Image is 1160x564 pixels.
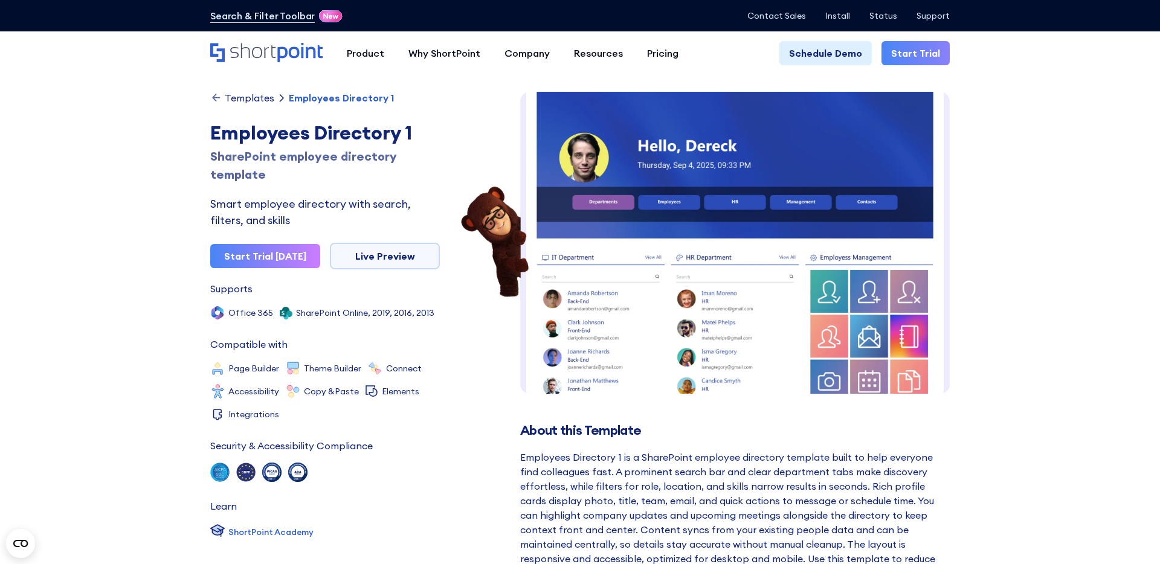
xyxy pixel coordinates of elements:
a: Start Trial [DATE] [210,244,320,268]
div: Page Builder [228,364,279,373]
div: Product [347,46,384,60]
iframe: Chat Widget [1100,506,1160,564]
div: Connect [386,364,422,373]
div: SharePoint employee directory template [210,147,440,184]
div: Company [504,46,550,60]
div: Compatible with [210,339,288,349]
a: Live Preview [330,243,440,269]
a: Company [492,41,562,65]
div: Why ShortPoint [408,46,480,60]
div: Integrations [228,410,279,418]
a: Install [825,11,850,21]
div: ShortPoint Academy [228,526,314,539]
a: ShortPoint Academy [210,523,314,541]
div: Copy &Paste [304,387,359,396]
a: Status [869,11,897,21]
a: Templates [210,92,274,104]
div: Smart employee directory with search, filters, and skills [210,196,440,228]
a: Home [210,43,323,63]
div: Supports [210,284,253,293]
a: Search & Filter Toolbar [210,8,315,23]
div: Security & Accessibility Compliance [210,441,373,450]
div: Employees Directory 1 [289,93,394,103]
div: Office 365 [228,309,273,317]
div: SharePoint Online, 2019, 2016, 2013 [296,309,434,317]
div: Templates [225,93,274,103]
div: Theme Builder [304,364,361,373]
button: Open CMP widget [6,529,35,558]
img: soc 2 [210,463,230,482]
a: Contact Sales [747,11,806,21]
a: Pricing [635,41,691,65]
a: Resources [562,41,635,65]
div: Employees Directory 1 [210,118,440,147]
a: Support [917,11,950,21]
div: Learn [210,501,237,511]
a: Schedule Demo [779,41,872,65]
div: Accessibility [228,387,279,396]
div: Pricing [647,46,678,60]
div: Resources [574,46,623,60]
a: Product [335,41,396,65]
a: Why ShortPoint [396,41,492,65]
div: Elements [382,387,419,396]
h2: About this Template [520,423,950,438]
a: Start Trial [881,41,950,65]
